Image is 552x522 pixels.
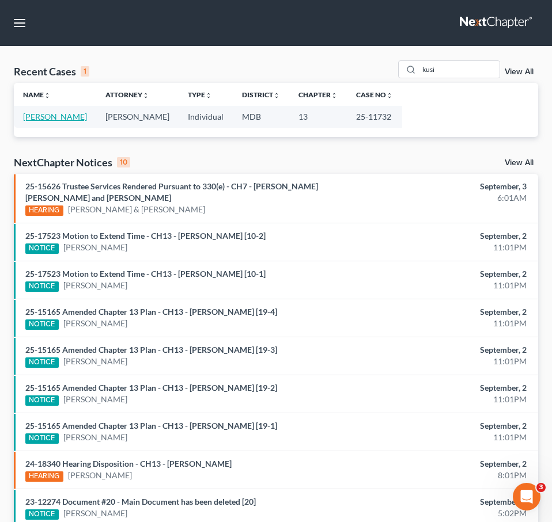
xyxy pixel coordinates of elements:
i: unfold_more [44,92,51,99]
div: September, 2 [367,496,527,508]
div: HEARING [25,471,63,482]
td: 13 [289,106,347,127]
div: NOTICE [25,509,59,520]
div: NOTICE [25,243,59,254]
a: Typeunfold_more [188,90,212,99]
a: [PERSON_NAME] [63,394,127,405]
td: 25-11732 [347,106,402,127]
iframe: Intercom live chat [513,483,540,510]
a: View All [505,68,534,76]
a: [PERSON_NAME] [63,432,127,443]
td: MDB [233,106,289,127]
a: [PERSON_NAME] & [PERSON_NAME] [68,204,205,215]
div: September, 3 [367,181,527,192]
div: September, 2 [367,344,527,356]
a: [PERSON_NAME] [23,112,87,121]
a: View All [505,159,534,167]
td: Individual [179,106,233,127]
a: [PERSON_NAME] [63,356,127,367]
a: Districtunfold_more [242,90,280,99]
div: NextChapter Notices [14,155,130,169]
div: NOTICE [25,319,59,330]
a: 25-15626 Trustee Services Rendered Pursuant to 330(e) - CH7 - [PERSON_NAME] [PERSON_NAME] and [PE... [25,181,318,203]
div: 11:01PM [367,280,527,291]
div: NOTICE [25,433,59,444]
div: HEARING [25,205,63,216]
a: Case Nounfold_more [356,90,393,99]
div: September, 2 [367,458,527,470]
i: unfold_more [273,92,280,99]
div: 5:02PM [367,508,527,519]
a: [PERSON_NAME] [68,470,132,481]
a: 25-15165 Amended Chapter 13 Plan - CH13 - [PERSON_NAME] [19-1] [25,421,277,430]
a: [PERSON_NAME] [63,242,127,253]
div: 11:01PM [367,318,527,329]
a: [PERSON_NAME] [63,508,127,519]
i: unfold_more [386,92,393,99]
a: 25-17523 Motion to Extend Time - CH13 - [PERSON_NAME] [10-1] [25,269,266,279]
a: [PERSON_NAME] [63,280,127,291]
div: Recent Cases [14,64,89,78]
div: NOTICE [25,395,59,406]
a: 25-15165 Amended Chapter 13 Plan - CH13 - [PERSON_NAME] [19-2] [25,383,277,393]
div: September, 2 [367,306,527,318]
div: September, 2 [367,382,527,394]
div: 10 [117,157,130,167]
a: 25-15165 Amended Chapter 13 Plan - CH13 - [PERSON_NAME] [19-3] [25,345,277,355]
a: Nameunfold_more [23,90,51,99]
div: NOTICE [25,357,59,368]
div: 11:01PM [367,356,527,367]
div: 1 [81,66,89,77]
span: 3 [536,483,546,492]
div: 11:01PM [367,242,527,253]
input: Search by name... [419,61,500,78]
div: September, 2 [367,420,527,432]
i: unfold_more [142,92,149,99]
div: NOTICE [25,281,59,292]
div: 6:01AM [367,192,527,204]
div: September, 2 [367,230,527,242]
td: [PERSON_NAME] [96,106,179,127]
div: September, 2 [367,268,527,280]
div: 11:01PM [367,394,527,405]
a: 25-17523 Motion to Extend Time - CH13 - [PERSON_NAME] [10-2] [25,231,266,241]
a: Attorneyunfold_more [105,90,149,99]
i: unfold_more [331,92,338,99]
a: 23-12274 Document #20 - Main Document has been deleted [20] [25,497,256,506]
a: [PERSON_NAME] [63,318,127,329]
div: 8:01PM [367,470,527,481]
div: 11:01PM [367,432,527,443]
i: unfold_more [205,92,212,99]
a: 25-15165 Amended Chapter 13 Plan - CH13 - [PERSON_NAME] [19-4] [25,307,277,317]
a: 24-18340 Hearing Disposition - CH13 - [PERSON_NAME] [25,459,232,468]
a: Chapterunfold_more [298,90,338,99]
